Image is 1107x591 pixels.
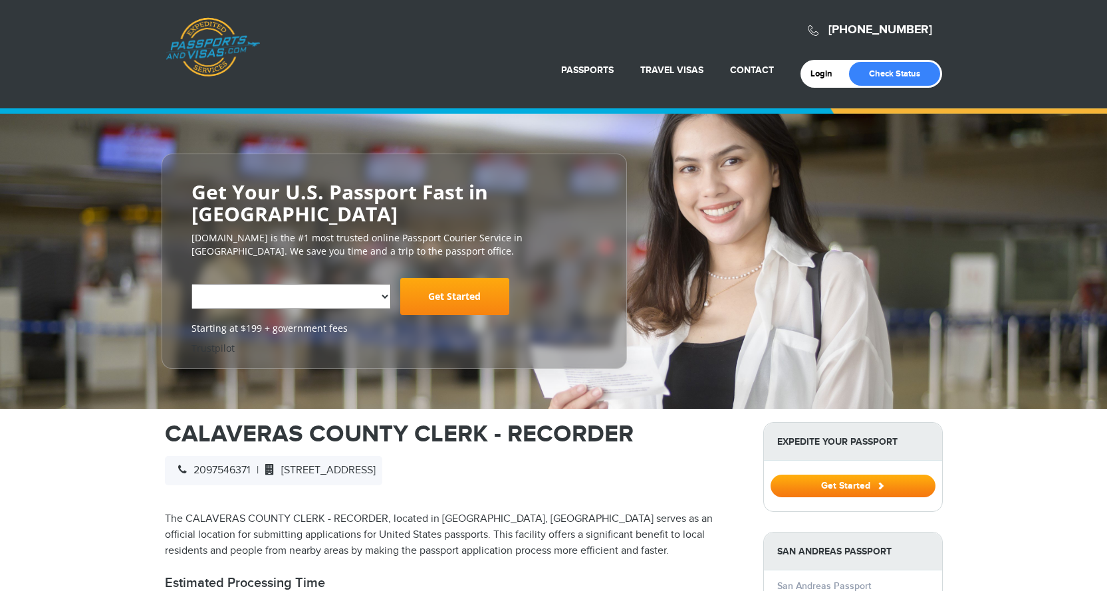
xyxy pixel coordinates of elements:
[828,23,932,37] a: [PHONE_NUMBER]
[191,322,597,335] span: Starting at $199 + government fees
[165,575,743,591] h2: Estimated Processing Time
[165,511,743,559] p: The CALAVERAS COUNTY CLERK - RECORDER, located in [GEOGRAPHIC_DATA], [GEOGRAPHIC_DATA] serves as ...
[172,464,250,477] span: 2097546371
[771,475,935,497] button: Get Started
[400,278,509,315] a: Get Started
[810,68,842,79] a: Login
[191,342,235,354] a: Trustpilot
[730,64,774,76] a: Contact
[165,456,382,485] div: |
[166,17,260,77] a: Passports & [DOMAIN_NAME]
[191,181,597,225] h2: Get Your U.S. Passport Fast in [GEOGRAPHIC_DATA]
[764,532,942,570] strong: San Andreas Passport
[771,480,935,491] a: Get Started
[165,422,743,446] h1: CALAVERAS COUNTY CLERK - RECORDER
[259,464,376,477] span: [STREET_ADDRESS]
[849,62,940,86] a: Check Status
[640,64,703,76] a: Travel Visas
[764,423,942,461] strong: Expedite Your Passport
[191,231,597,258] p: [DOMAIN_NAME] is the #1 most trusted online Passport Courier Service in [GEOGRAPHIC_DATA]. We sav...
[561,64,614,76] a: Passports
